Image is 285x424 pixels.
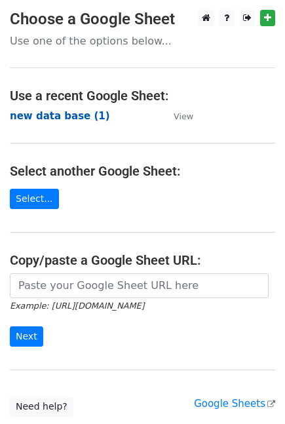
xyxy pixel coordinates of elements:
[10,88,275,104] h4: Use a recent Google Sheet:
[10,10,275,29] h3: Choose a Google Sheet
[10,163,275,179] h4: Select another Google Sheet:
[194,398,275,410] a: Google Sheets
[10,110,110,122] a: new data base (1)
[10,396,73,417] a: Need help?
[10,252,275,268] h4: Copy/paste a Google Sheet URL:
[161,110,193,122] a: View
[219,361,285,424] iframe: Chat Widget
[174,111,193,121] small: View
[10,301,144,311] small: Example: [URL][DOMAIN_NAME]
[10,273,269,298] input: Paste your Google Sheet URL here
[10,34,275,48] p: Use one of the options below...
[10,189,59,209] a: Select...
[10,326,43,347] input: Next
